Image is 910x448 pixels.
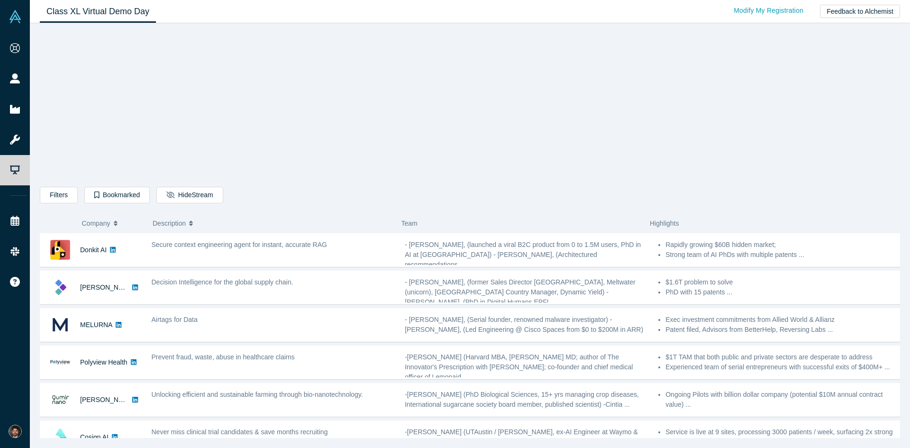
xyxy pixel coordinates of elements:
[665,390,901,410] li: Ongoing Pilots with billion dollar company (potential $10M annual contract value) ...
[80,321,112,329] a: MELURNA
[405,316,643,333] span: - [PERSON_NAME], (Serial founder, renowned malware investigator) - [PERSON_NAME], (Led Engineerin...
[152,428,328,436] span: Never miss clinical trial candidates & save months recruiting
[665,315,901,325] li: Exec investment commitments from Allied World & Allianz
[40,187,78,203] button: Filters
[82,213,110,233] span: Company
[405,241,641,268] span: - [PERSON_NAME], (launched a viral B2C product from 0 to 1.5M users, PhD in AI at [GEOGRAPHIC_DAT...
[80,396,135,403] a: [PERSON_NAME]
[50,352,70,372] img: Polyview Health's Logo
[665,427,901,447] li: Service is live at 9 sites, processing 3000 patients / week, surfacing 2x strong candidates per s...
[665,325,901,335] li: Patent filed, Advisors from BetterHelp, Reversing Labs ...
[80,433,109,441] a: Cosign AI
[153,213,186,233] span: Description
[820,5,900,18] button: Feedback to Alchemist
[650,219,679,227] span: Highlights
[665,352,901,362] li: $1T TAM that both public and private sectors are desperate to address
[82,213,143,233] button: Company
[665,287,901,297] li: PhD with 15 patents ...
[40,0,156,23] a: Class XL Virtual Demo Day
[152,353,295,361] span: Prevent fraud, waste, abuse in healthcare claims
[50,277,70,297] img: Kimaru AI's Logo
[405,391,639,408] span: -[PERSON_NAME] (PhD Biological Sciences, 15+ yrs managing crop diseases, International sugarcane ...
[665,240,901,250] li: Rapidly growing $60B hidden market;
[80,283,135,291] a: [PERSON_NAME]
[50,240,70,260] img: Donkit AI's Logo
[405,353,633,381] span: -[PERSON_NAME] (Harvard MBA, [PERSON_NAME] MD; author of The Innovator's Prescription with [PERSO...
[9,425,22,438] img: Shine Oovattil's Account
[156,187,223,203] button: HideStream
[80,246,107,254] a: Donkit AI
[665,362,901,372] li: Experienced team of serial entrepreneurs with successful exits of $400M+ ...
[9,10,22,23] img: Alchemist Vault Logo
[50,427,70,447] img: Cosign AI's Logo
[338,31,602,180] iframe: Alchemist Class XL Demo Day: Vault
[153,213,391,233] button: Description
[665,250,901,260] li: Strong team of AI PhDs with multiple patents ...
[152,391,363,398] span: Unlocking efficient and sustainable farming through bio-nanotechnology.
[50,315,70,335] img: MELURNA's Logo
[401,219,418,227] span: Team
[665,277,901,287] li: $1.6T problem to solve
[724,2,813,19] a: Modify My Registration
[152,241,327,248] span: Secure context engineering agent for instant, accurate RAG
[80,358,127,366] a: Polyview Health
[152,278,293,286] span: Decision Intelligence for the global supply chain.
[50,390,70,410] img: Qumir Nano's Logo
[405,278,635,306] span: - [PERSON_NAME], (former Sales Director [GEOGRAPHIC_DATA], Meltwater (unicorn), [GEOGRAPHIC_DATA]...
[152,316,198,323] span: Airtags for Data
[84,187,150,203] button: Bookmarked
